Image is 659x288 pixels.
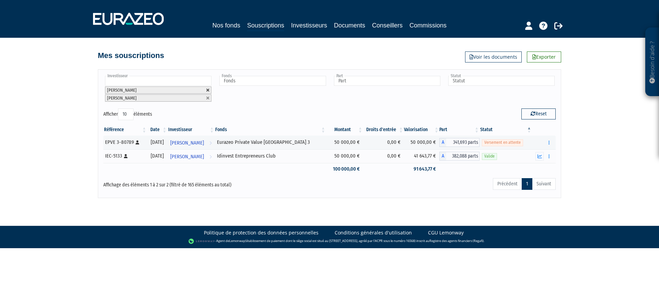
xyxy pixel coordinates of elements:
th: Part: activer pour trier la colonne par ordre croissant [439,124,479,136]
a: [PERSON_NAME] [167,149,215,163]
th: Référence : activer pour trier la colonne par ordre croissant [103,124,147,136]
span: 382,088 parts [446,152,479,161]
td: 50 000,00 € [404,136,440,149]
div: IEC-5133 [105,152,145,160]
span: [PERSON_NAME] [170,150,204,163]
a: Documents [334,21,365,30]
th: Date: activer pour trier la colonne par ordre croissant [147,124,167,136]
a: Lemonway [229,239,245,243]
th: Valorisation: activer pour trier la colonne par ordre croissant [404,124,440,136]
div: Affichage des éléments 1 à 2 sur 2 (filtré de 165 éléments au total) [103,177,286,188]
td: 0,00 € [363,149,404,163]
td: 41 643,77 € [404,149,440,163]
th: Fonds: activer pour trier la colonne par ordre croissant [215,124,326,136]
span: A [439,152,446,161]
select: Afficheréléments [118,108,134,120]
th: Statut : activer pour trier la colonne par ordre d&eacute;croissant [479,124,532,136]
span: Valide [482,153,497,160]
th: Investisseur: activer pour trier la colonne par ordre croissant [167,124,215,136]
th: Montant: activer pour trier la colonne par ordre croissant [326,124,363,136]
a: Conditions générales d'utilisation [335,229,412,236]
a: Conseillers [372,21,403,30]
div: Idinvest Entrepreneurs Club [217,152,323,160]
span: [PERSON_NAME] [107,88,137,93]
a: Investisseurs [291,21,327,30]
div: A - Eurazeo Private Value Europe 3 [439,138,479,147]
p: Besoin d'aide ? [648,31,656,93]
a: Commissions [409,21,447,30]
div: [DATE] [150,152,165,160]
a: Souscriptions [247,21,284,31]
i: Voir l'investisseur [209,150,212,163]
label: Afficher éléments [103,108,152,120]
div: A - Idinvest Entrepreneurs Club [439,152,479,161]
td: 100 000,00 € [326,163,363,175]
td: 50 000,00 € [326,136,363,149]
span: A [439,138,446,147]
i: Voir l'investisseur [209,137,212,149]
img: 1732889491-logotype_eurazeo_blanc_rvb.png [93,13,164,25]
i: [Français] Personne physique [124,154,128,158]
div: [DATE] [150,139,165,146]
img: logo-lemonway.png [188,238,215,245]
div: - Agent de (établissement de paiement dont le siège social est situé au [STREET_ADDRESS], agréé p... [7,238,652,245]
td: 50 000,00 € [326,149,363,163]
a: Politique de protection des données personnelles [204,229,319,236]
span: Versement en attente [482,139,523,146]
a: 1 [522,178,532,190]
a: Registre des agents financiers (Regafi) [429,239,484,243]
div: EPVE 3-80789 [105,139,145,146]
span: [PERSON_NAME] [107,95,137,101]
div: Eurazeo Private Value [GEOGRAPHIC_DATA] 3 [217,139,323,146]
h4: Mes souscriptions [98,51,164,60]
span: [PERSON_NAME] [170,137,204,149]
a: CGU Lemonway [428,229,464,236]
span: 341,693 parts [446,138,479,147]
a: Nos fonds [212,21,240,30]
td: 0,00 € [363,136,404,149]
button: Reset [521,108,556,119]
a: Exporter [527,51,561,62]
a: [PERSON_NAME] [167,136,215,149]
a: Voir les documents [465,51,522,62]
i: [Français] Personne physique [136,140,139,145]
th: Droits d'entrée: activer pour trier la colonne par ordre croissant [363,124,404,136]
td: 91 643,77 € [404,163,440,175]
